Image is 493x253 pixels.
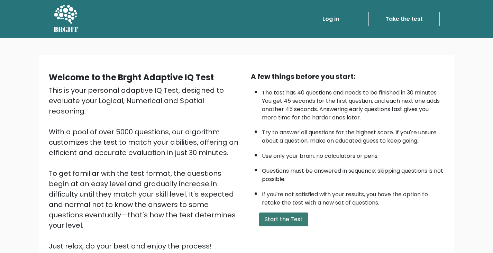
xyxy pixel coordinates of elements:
h5: BRGHT [54,25,79,34]
b: Welcome to the Brght Adaptive IQ Test [49,72,214,83]
li: Questions must be answered in sequence; skipping questions is not possible. [262,163,445,183]
a: BRGHT [54,3,79,35]
li: Use only your brain, no calculators or pens. [262,148,445,160]
a: Log in [320,12,342,26]
a: Take the test [368,12,440,26]
div: A few things before you start: [251,71,445,82]
button: Start the Test [259,213,308,226]
div: This is your personal adaptive IQ Test, designed to evaluate your Logical, Numerical and Spatial ... [49,85,243,251]
li: If you're not satisfied with your results, you have the option to retake the test with a new set ... [262,187,445,207]
li: The test has 40 questions and needs to be finished in 30 minutes. You get 45 seconds for the firs... [262,85,445,122]
li: Try to answer all questions for the highest score. If you're unsure about a question, make an edu... [262,125,445,145]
